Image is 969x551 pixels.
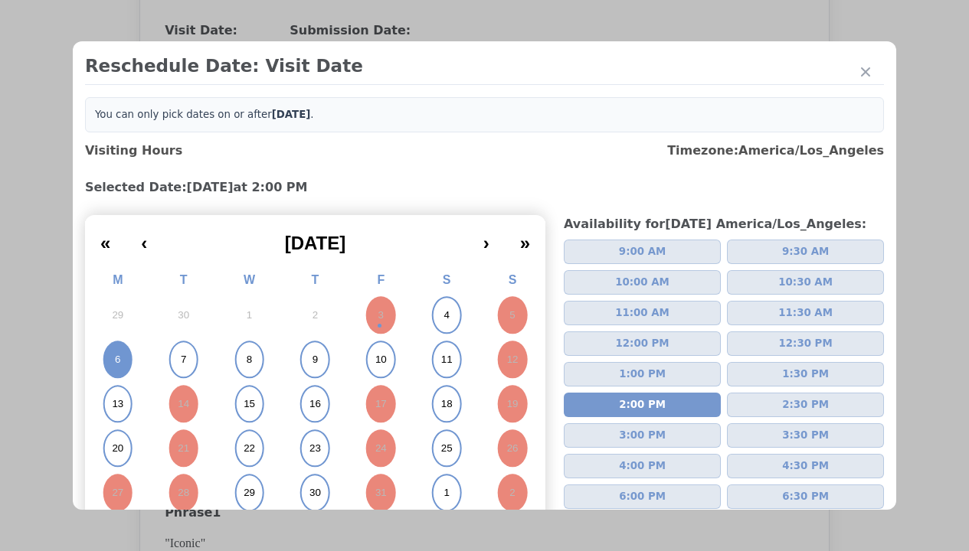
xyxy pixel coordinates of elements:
[441,442,453,455] abbr: October 25, 2025
[619,244,666,259] span: 9:00 AM
[244,397,255,411] abbr: October 15, 2025
[564,454,721,478] button: 4:00 PM
[85,97,884,132] div: You can only pick dates on or after .
[151,426,217,471] button: October 21, 2025
[85,471,151,515] button: October 27, 2025
[309,442,321,455] abbr: October 23, 2025
[348,293,414,337] button: October 3, 2025
[244,442,255,455] abbr: October 22, 2025
[283,337,349,382] button: October 9, 2025
[564,423,721,448] button: 3:00 PM
[112,397,123,411] abbr: October 13, 2025
[112,308,123,322] abbr: September 29, 2025
[162,221,467,255] button: [DATE]
[509,273,517,286] abbr: Sunday
[778,275,833,290] span: 10:30 AM
[444,308,449,322] abbr: October 4, 2025
[505,221,545,255] button: »
[375,397,387,411] abbr: October 17, 2025
[480,293,545,337] button: October 5, 2025
[375,353,387,367] abbr: October 10, 2025
[727,331,884,356] button: 12:30 PM
[178,308,189,322] abbr: September 30, 2025
[285,233,346,253] span: [DATE]
[667,142,884,160] h3: Timezone: America/Los_Angeles
[85,178,884,197] h3: Selected Date: [DATE] at 2:00 PM
[85,337,151,382] button: October 6, 2025
[615,275,669,290] span: 10:00 AM
[283,426,349,471] button: October 23, 2025
[151,382,217,426] button: October 14, 2025
[85,221,126,255] button: «
[778,305,833,321] span: 11:30 AM
[619,397,666,412] span: 2:00 PM
[507,397,519,411] abbr: October 19, 2025
[782,458,829,474] span: 4:30 PM
[126,221,162,255] button: ‹
[507,353,519,367] abbr: October 12, 2025
[782,367,829,382] span: 1:30 PM
[441,353,453,367] abbr: October 11, 2025
[313,353,318,367] abbr: October 9, 2025
[217,426,283,471] button: October 22, 2025
[727,423,884,448] button: 3:30 PM
[782,428,829,443] span: 3:30 PM
[727,270,884,295] button: 10:30 AM
[414,471,480,515] button: November 1, 2025
[564,301,721,325] button: 11:00 AM
[480,471,545,515] button: November 2, 2025
[217,293,283,337] button: October 1, 2025
[782,397,829,412] span: 2:30 PM
[468,221,505,255] button: ›
[564,215,884,233] h3: Availability for [DATE] America/Los_Angeles :
[151,471,217,515] button: October 28, 2025
[779,336,833,351] span: 12:30 PM
[615,305,669,321] span: 11:00 AM
[283,293,349,337] button: October 2, 2025
[244,273,255,286] abbr: Wednesday
[378,308,384,322] abbr: October 3, 2025
[619,367,666,382] span: 1:00 PM
[377,273,385,286] abbr: Friday
[178,486,189,500] abbr: October 28, 2025
[782,244,829,259] span: 9:30 AM
[247,308,252,322] abbr: October 1, 2025
[313,308,318,322] abbr: October 2, 2025
[348,471,414,515] button: October 31, 2025
[375,486,387,500] abbr: October 31, 2025
[480,337,545,382] button: October 12, 2025
[727,301,884,325] button: 11:30 AM
[414,382,480,426] button: October 18, 2025
[414,426,480,471] button: October 25, 2025
[178,397,189,411] abbr: October 14, 2025
[619,489,666,504] span: 6:00 PM
[309,486,321,500] abbr: October 30, 2025
[85,293,151,337] button: September 29, 2025
[564,484,721,509] button: 6:00 PM
[507,442,519,455] abbr: October 26, 2025
[619,428,666,443] span: 3:00 PM
[151,293,217,337] button: September 30, 2025
[85,382,151,426] button: October 13, 2025
[727,240,884,264] button: 9:30 AM
[113,273,123,286] abbr: Monday
[283,471,349,515] button: October 30, 2025
[727,484,884,509] button: 6:30 PM
[480,382,545,426] button: October 19, 2025
[115,353,120,367] abbr: October 6, 2025
[272,109,311,120] b: [DATE]
[619,458,666,474] span: 4:00 PM
[244,486,255,500] abbr: October 29, 2025
[375,442,387,455] abbr: October 24, 2025
[564,393,721,417] button: 2:00 PM
[178,442,189,455] abbr: October 21, 2025
[217,382,283,426] button: October 15, 2025
[564,362,721,386] button: 1:00 PM
[441,397,453,411] abbr: October 18, 2025
[85,142,182,160] h3: Visiting Hours
[414,293,480,337] button: October 4, 2025
[616,336,669,351] span: 12:00 PM
[151,337,217,382] button: October 7, 2025
[85,54,884,78] h2: Reschedule Date: Visit Date
[348,337,414,382] button: October 10, 2025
